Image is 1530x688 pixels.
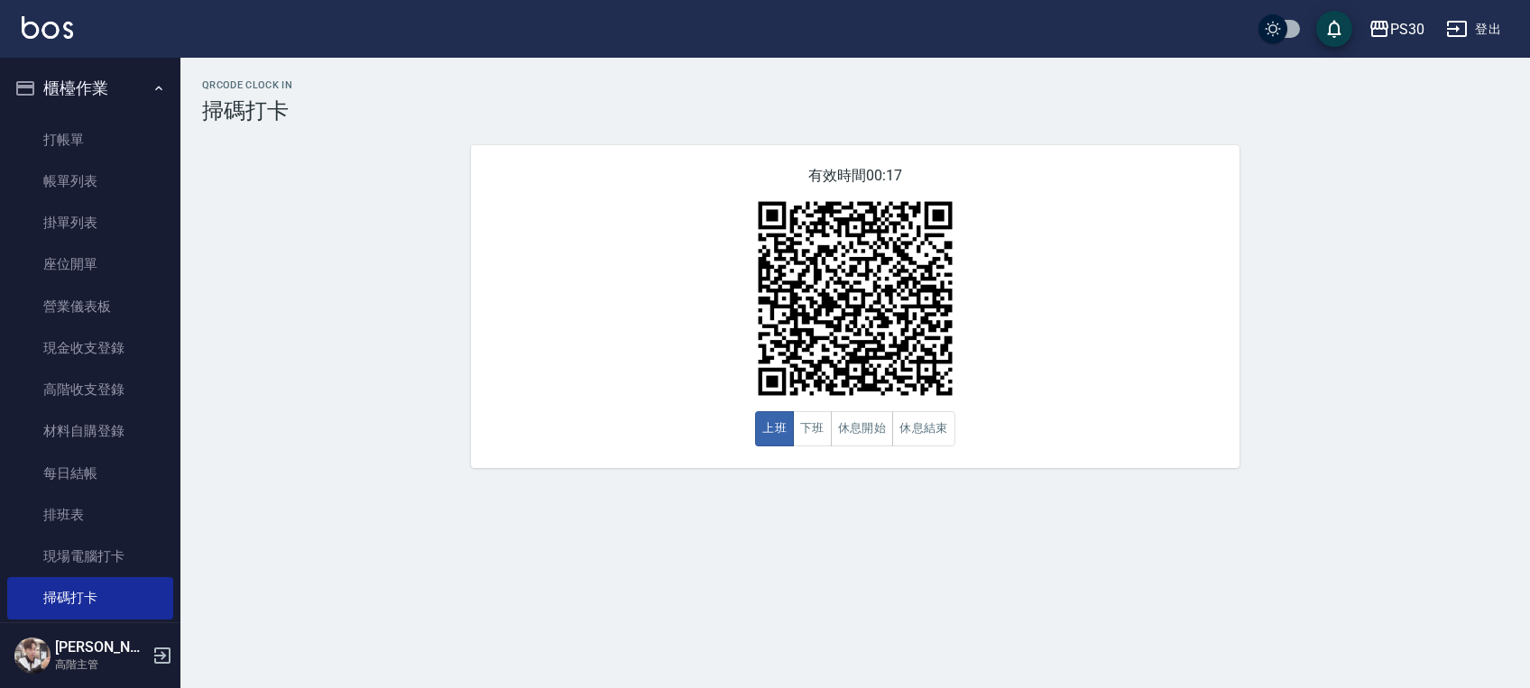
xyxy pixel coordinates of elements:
[471,145,1240,468] div: 有效時間 00:17
[7,161,173,202] a: 帳單列表
[7,327,173,369] a: 現金收支登錄
[55,638,147,656] h5: [PERSON_NAME]
[1361,11,1432,48] button: PS30
[1316,11,1352,47] button: save
[7,243,173,285] a: 座位開單
[7,494,173,536] a: 排班表
[202,98,1508,124] h3: 掃碼打卡
[7,577,173,619] a: 掃碼打卡
[7,65,173,112] button: 櫃檯作業
[7,410,173,452] a: 材料自購登錄
[14,638,51,674] img: Person
[22,16,73,39] img: Logo
[793,411,832,446] button: 下班
[7,369,173,410] a: 高階收支登錄
[1439,13,1508,46] button: 登出
[892,411,955,446] button: 休息結束
[7,453,173,494] a: 每日結帳
[7,119,173,161] a: 打帳單
[755,411,794,446] button: 上班
[7,286,173,327] a: 營業儀表板
[7,202,173,243] a: 掛單列表
[202,79,1508,91] h2: QRcode Clock In
[55,656,147,673] p: 高階主管
[831,411,894,446] button: 休息開始
[1390,18,1424,41] div: PS30
[7,536,173,577] a: 現場電腦打卡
